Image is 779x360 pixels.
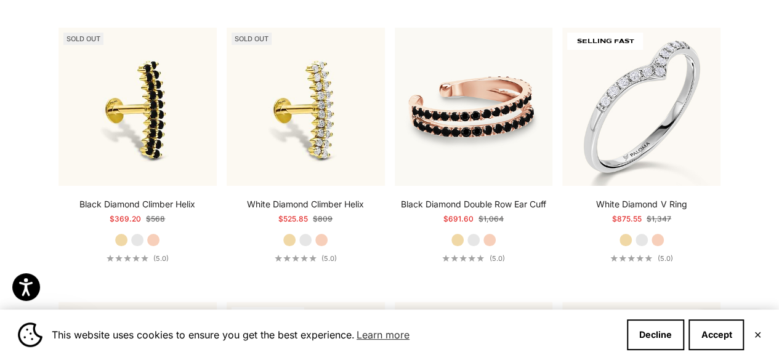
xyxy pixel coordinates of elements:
img: #WhiteGold [562,28,720,186]
button: Decline [627,319,684,350]
a: White Diamond V Ring [596,198,687,210]
span: BEST SELLER [232,307,304,324]
a: 5.0 out of 5.0 stars(5.0) [442,254,504,263]
a: 5.0 out of 5.0 stars(5.0) [610,254,672,263]
span: (5.0) [657,254,672,263]
a: White Diamond Climber Helix [247,198,364,210]
button: Close [753,331,761,338]
sold-out-badge: Sold out [63,33,103,45]
img: #RoseGold [395,28,553,186]
img: #YellowGold [227,28,385,186]
a: Black Diamond Double Row Ear Cuff [401,198,546,210]
sale-price: $369.20 [110,213,141,225]
div: 5.0 out of 5.0 stars [442,255,484,262]
sale-price: $691.60 [443,213,474,225]
button: Accept [688,319,744,350]
div: 5.0 out of 5.0 stars [107,255,148,262]
compare-at-price: $568 [146,213,165,225]
a: 5.0 out of 5.0 stars(5.0) [107,254,169,263]
sold-out-badge: Sold out [232,33,272,45]
div: 5.0 out of 5.0 stars [610,255,652,262]
span: (5.0) [153,254,169,263]
span: SELLING FAST [567,33,643,50]
span: This website uses cookies to ensure you get the best experience. [52,326,617,344]
compare-at-price: $1,064 [478,213,504,225]
sale-price: $525.85 [278,213,308,225]
img: #YellowGold [59,28,217,186]
a: 5.0 out of 5.0 stars(5.0) [275,254,337,263]
compare-at-price: $809 [313,213,333,225]
div: 5.0 out of 5.0 stars [275,255,317,262]
img: Cookie banner [18,322,42,347]
span: (5.0) [489,254,504,263]
a: Learn more [355,326,411,344]
a: Black Diamond Climber Helix [79,198,195,210]
sale-price: $875.55 [612,213,642,225]
compare-at-price: $1,347 [647,213,671,225]
span: (5.0) [321,254,337,263]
